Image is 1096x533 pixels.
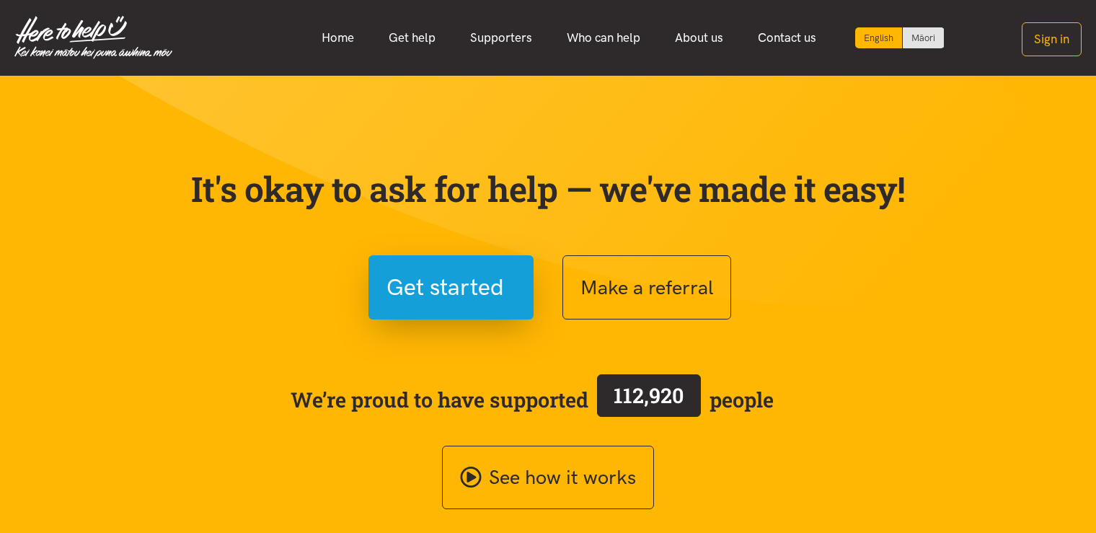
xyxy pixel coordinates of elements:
[371,22,453,53] a: Get help
[562,255,731,320] button: Make a referral
[855,27,903,48] div: Current language
[1022,22,1082,56] button: Sign in
[658,22,741,53] a: About us
[291,371,774,428] span: We’re proud to have supported people
[614,382,684,409] span: 112,920
[386,269,504,306] span: Get started
[304,22,371,53] a: Home
[855,27,945,48] div: Language toggle
[187,168,909,210] p: It's okay to ask for help — we've made it easy!
[549,22,658,53] a: Who can help
[14,16,172,59] img: Home
[903,27,944,48] a: Switch to Te Reo Māori
[442,446,654,510] a: See how it works
[588,371,710,428] a: 112,920
[368,255,534,320] button: Get started
[741,22,834,53] a: Contact us
[453,22,549,53] a: Supporters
